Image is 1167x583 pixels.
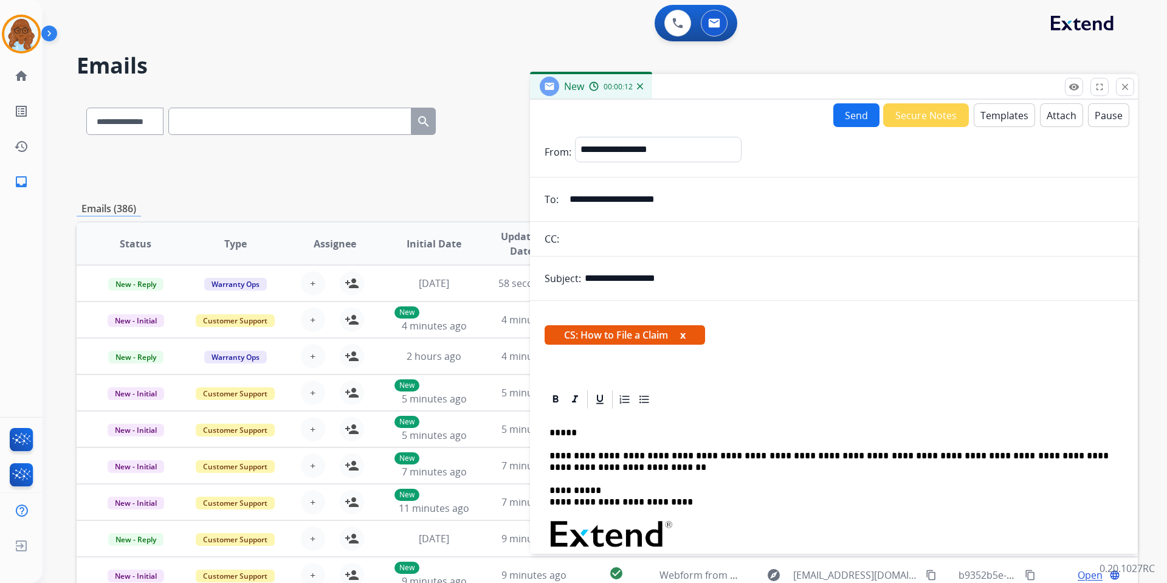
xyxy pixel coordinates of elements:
span: CS: How to File a Claim [545,325,705,345]
span: Customer Support [196,314,275,327]
mat-icon: fullscreen [1094,81,1105,92]
p: New [394,489,419,501]
span: Customer Support [196,533,275,546]
span: + [310,349,315,364]
span: New - Reply [108,533,164,546]
p: New [394,452,419,464]
span: New - Initial [108,424,164,436]
span: Warranty Ops [204,278,267,291]
span: Warranty Ops [204,351,267,364]
span: Status [120,236,151,251]
span: + [310,531,315,546]
span: [DATE] [419,532,449,545]
span: 4 minutes ago [501,313,566,326]
p: From: [545,145,571,159]
span: [EMAIL_ADDRESS][DOMAIN_NAME] [793,568,918,582]
span: Customer Support [196,497,275,509]
div: Italic [566,390,584,409]
span: New - Reply [108,278,164,291]
span: Type [224,236,247,251]
span: 7 minutes ago [501,495,566,509]
span: [DATE] [419,277,449,290]
span: Customer Support [196,424,275,436]
button: Attach [1040,103,1083,127]
span: + [310,495,315,509]
span: 4 minutes ago [501,350,566,363]
span: New [564,80,584,93]
p: New [394,562,419,574]
span: New - Initial [108,460,164,473]
div: Bullet List [635,390,653,409]
button: Secure Notes [883,103,969,127]
span: Updated Date [494,229,549,258]
mat-icon: person_add [345,276,359,291]
span: + [310,568,315,582]
button: + [301,308,325,332]
span: Customer Support [196,387,275,400]
span: 4 minutes ago [402,319,467,333]
div: Ordered List [616,390,634,409]
span: 7 minutes ago [402,465,467,478]
span: 9 minutes ago [501,568,566,582]
span: 7 minutes ago [501,459,566,472]
span: 5 minutes ago [501,423,566,436]
mat-icon: content_copy [926,570,937,581]
span: New - Initial [108,497,164,509]
button: + [301,381,325,405]
span: 9 minutes ago [501,532,566,545]
mat-icon: list_alt [14,104,29,119]
button: + [301,417,325,441]
img: avatar [4,17,38,51]
mat-icon: home [14,69,29,83]
mat-icon: close [1120,81,1131,92]
mat-icon: history [14,139,29,154]
p: New [394,379,419,392]
span: 5 minutes ago [402,429,467,442]
mat-icon: check_circle [609,566,624,581]
button: + [301,344,325,368]
span: 00:00:12 [604,82,633,92]
button: Templates [974,103,1035,127]
span: New - Initial [108,314,164,327]
mat-icon: search [416,114,431,129]
span: New - Initial [108,570,164,582]
span: + [310,385,315,400]
span: Assignee [314,236,356,251]
p: 0.20.1027RC [1100,561,1155,576]
span: New - Reply [108,351,164,364]
button: + [301,454,325,478]
span: b9352b5e-8c4f-4b23-bf55-fc5ff7eb4824 [959,568,1136,582]
span: Webform from [EMAIL_ADDRESS][DOMAIN_NAME] on [DATE] [659,568,935,582]
p: To: [545,192,559,207]
button: + [301,271,325,295]
mat-icon: person_add [345,458,359,473]
mat-icon: person_add [345,385,359,400]
h2: Emails [77,53,1138,78]
p: CC: [545,232,559,246]
span: Customer Support [196,570,275,582]
mat-icon: person_add [345,349,359,364]
mat-icon: explore [766,568,781,582]
span: 58 seconds ago [498,277,570,290]
span: New - Initial [108,387,164,400]
p: Emails (386) [77,201,141,216]
div: Underline [591,390,609,409]
span: Customer Support [196,460,275,473]
button: Send [833,103,880,127]
mat-icon: person_add [345,531,359,546]
span: 2 hours ago [407,350,461,363]
mat-icon: person_add [345,568,359,582]
p: Subject: [545,271,581,286]
button: x [680,328,686,342]
p: New [394,416,419,428]
p: New [394,306,419,319]
button: + [301,490,325,514]
button: Pause [1088,103,1129,127]
span: + [310,312,315,327]
button: + [301,526,325,551]
span: + [310,276,315,291]
mat-icon: remove_red_eye [1069,81,1079,92]
span: Open [1078,568,1103,582]
mat-icon: content_copy [1025,570,1036,581]
mat-icon: person_add [345,312,359,327]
